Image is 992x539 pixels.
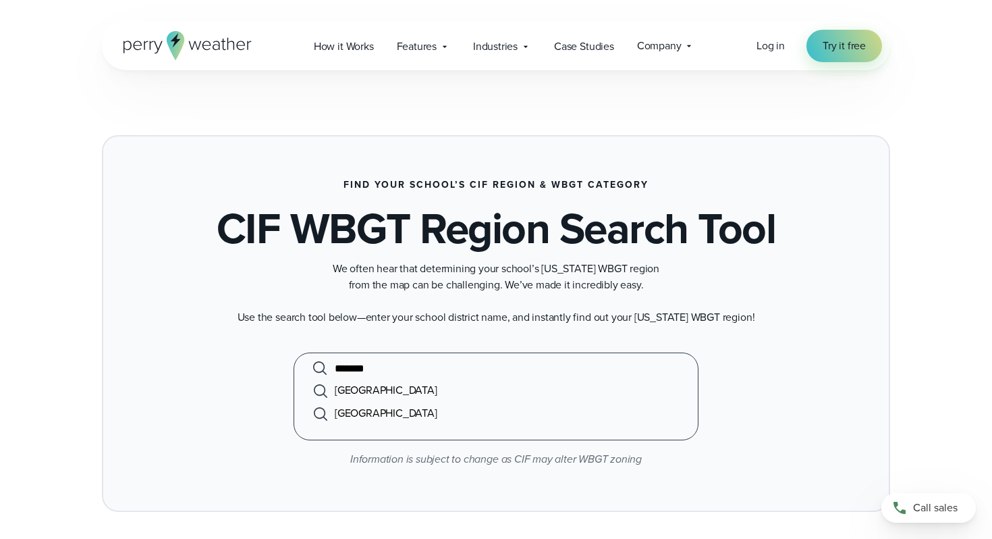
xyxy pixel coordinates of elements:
[881,493,976,523] a: Call sales
[554,38,614,55] span: Case Studies
[806,30,882,62] a: Try it free
[473,38,518,55] span: Industries
[314,38,374,55] span: How it Works
[302,32,385,60] a: How it Works
[756,38,785,53] span: Log in
[343,180,649,190] h3: Find Your School’s CIF Region & WBGT Category
[141,451,851,467] p: Information is subject to change as CIF may alter WBGT zoning
[226,309,766,326] p: Use the search tool below—enter your school district name, and instantly find out your [US_STATE]...
[823,38,866,54] span: Try it free
[217,207,776,250] h1: CIF WBGT Region Search Tool
[543,32,626,60] a: Case Studies
[310,379,682,402] li: [GEOGRAPHIC_DATA]
[756,38,785,54] a: Log in
[310,402,682,425] li: [GEOGRAPHIC_DATA]
[397,38,437,55] span: Features
[226,261,766,293] p: We often hear that determining your school’s [US_STATE] WBGT region from the map can be challengi...
[637,38,682,54] span: Company
[913,500,958,516] span: Call sales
